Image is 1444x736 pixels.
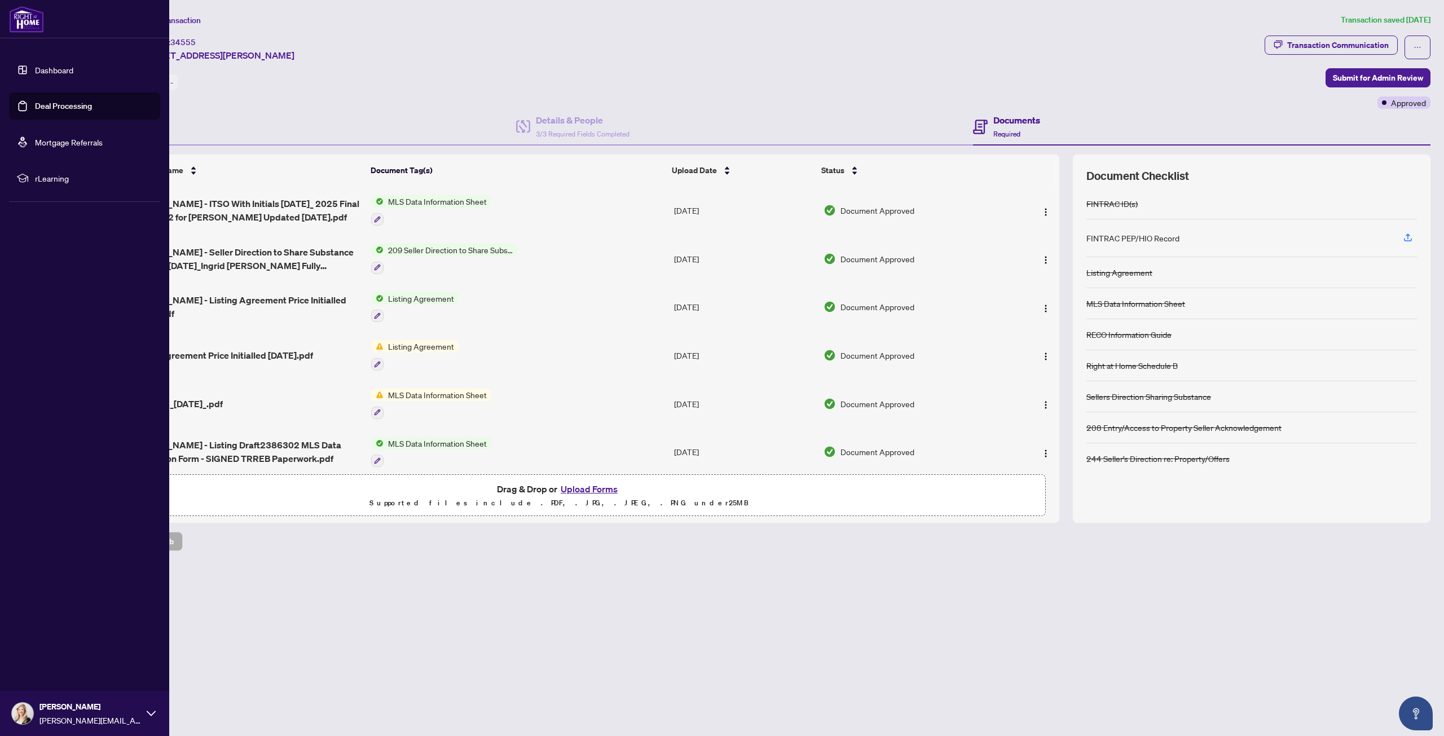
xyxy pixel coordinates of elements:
img: Logo [1041,304,1050,313]
span: [PERSON_NAME] [39,700,141,713]
span: Approved [1391,96,1426,109]
span: Status [821,164,844,177]
span: - [170,77,173,87]
th: Document Tag(s) [366,155,668,186]
button: Logo [1037,443,1055,461]
div: FINTRAC ID(s) [1086,197,1138,210]
button: Status IconMLS Data Information Sheet [371,195,491,226]
span: Submit for Admin Review [1333,69,1423,87]
span: [PERSON_NAME] - ITSO With Initials [DATE]_ 2025 Final Version V2 for [PERSON_NAME] Updated [DATE]... [129,197,362,224]
span: Document Checklist [1086,168,1189,184]
th: Status [817,155,1003,186]
span: Document Approved [840,253,914,265]
span: [PERSON_NAME] - Listing Agreement Price Initialled [DATE].pdf [129,293,362,320]
button: Logo [1037,201,1055,219]
button: Logo [1037,250,1055,268]
th: Upload Date [667,155,817,186]
span: Document Approved [840,204,914,217]
img: Logo [1041,400,1050,409]
span: 3/3 Required Fields Completed [536,130,629,138]
div: MLS Data Information Sheet [1086,297,1185,310]
span: Required [993,130,1020,138]
span: Document Approved [840,301,914,313]
button: Status IconListing Agreement [371,292,459,323]
span: [PERSON_NAME] - Seller Direction to Share Substance of Offers_[DATE]_Ingrid [PERSON_NAME] Fully S... [129,245,362,272]
span: Upload Date [672,164,717,177]
img: Document Status [824,446,836,458]
img: Logo [1041,255,1050,265]
img: Document Status [824,253,836,265]
div: Transaction Communication [1287,36,1389,54]
button: Status IconMLS Data Information Sheet [371,437,491,468]
img: Status Icon [371,244,384,256]
span: 34555 [170,37,196,47]
h4: Details & People [536,113,629,127]
span: Listing Agreement [384,340,459,352]
td: [DATE] [670,235,819,283]
button: Open asap [1399,697,1433,730]
div: Right at Home Schedule B [1086,359,1178,372]
button: Status Icon209 Seller Direction to Share Substance of Offers [371,244,517,274]
img: Status Icon [371,389,384,401]
h4: Documents [993,113,1040,127]
img: Logo [1041,208,1050,217]
img: Document Status [824,349,836,362]
div: FINTRAC PEP/HIO Record [1086,232,1179,244]
span: Drag & Drop or [497,482,621,496]
span: Document Approved [840,349,914,362]
button: Status IconMLS Data Information Sheet [371,389,491,419]
img: Document Status [824,301,836,313]
td: [DATE] [670,428,819,477]
span: Listing Agreement Price Initialled [DATE].pdf [129,349,313,362]
p: Supported files include .PDF, .JPG, .JPEG, .PNG under 25 MB [80,496,1038,510]
button: Logo [1037,395,1055,413]
div: 244 Seller’s Direction re: Property/Offers [1086,452,1230,465]
img: Logo [1041,352,1050,361]
span: Listing Agreement [384,292,459,305]
img: Document Status [824,204,836,217]
span: Document Approved [840,446,914,458]
th: (13) File Name [125,155,366,186]
span: 209 Seller Direction to Share Substance of Offers [384,244,517,256]
img: logo [9,6,44,33]
article: Transaction saved [DATE] [1341,14,1430,27]
span: [PERSON_NAME] - Listing Draft2386302 MLS Data Information Form - SIGNED TRREB Paperwork.pdf [129,438,362,465]
img: Status Icon [371,292,384,305]
td: [DATE] [670,283,819,332]
span: Drag & Drop orUpload FormsSupported files include .PDF, .JPG, .JPEG, .PNG under25MB [73,475,1045,517]
span: View Transaction [140,15,201,25]
td: [DATE] [670,186,819,235]
button: Submit for Admin Review [1326,68,1430,87]
span: Document Approved [840,398,914,410]
a: Dashboard [35,65,73,75]
button: Status IconListing Agreement [371,340,459,371]
img: Status Icon [371,195,384,208]
span: ITSO MLS_[DATE]_.pdf [129,397,223,411]
img: Document Status [824,398,836,410]
button: Transaction Communication [1265,36,1398,55]
img: Profile Icon [12,703,33,724]
span: ellipsis [1414,43,1421,51]
a: Mortgage Referrals [35,137,103,147]
button: Logo [1037,346,1055,364]
span: MLS Data Information Sheet [384,437,491,449]
span: MLS Data Information Sheet [384,195,491,208]
div: Listing Agreement [1086,266,1152,279]
img: Status Icon [371,340,384,352]
div: Sellers Direction Sharing Substance [1086,390,1211,403]
span: [STREET_ADDRESS][PERSON_NAME] [140,49,294,62]
img: Logo [1041,449,1050,458]
td: [DATE] [670,331,819,380]
div: 208 Entry/Access to Property Seller Acknowledgement [1086,421,1282,434]
button: Upload Forms [557,482,621,496]
a: Deal Processing [35,101,92,111]
img: Status Icon [371,437,384,449]
button: Logo [1037,298,1055,316]
td: [DATE] [670,380,819,428]
span: MLS Data Information Sheet [384,389,491,401]
div: RECO Information Guide [1086,328,1172,341]
span: rLearning [35,172,152,184]
span: [PERSON_NAME][EMAIL_ADDRESS][DOMAIN_NAME] [39,714,141,726]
